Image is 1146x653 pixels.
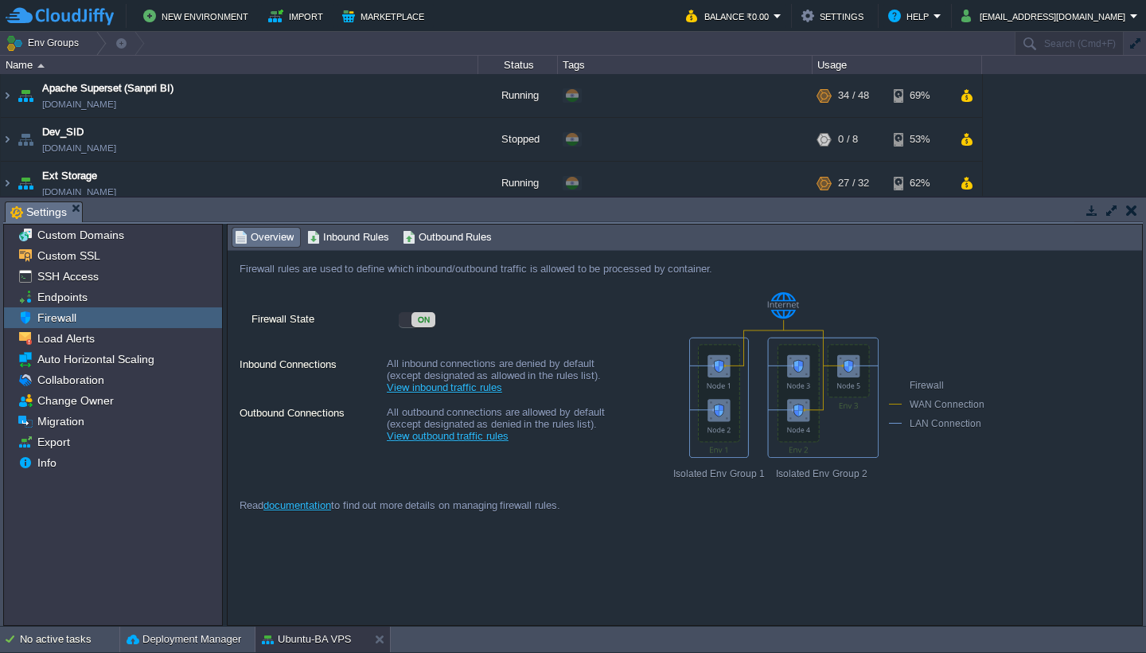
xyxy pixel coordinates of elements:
span: [DOMAIN_NAME] [42,184,116,200]
img: AMDAwAAAACH5BAEAAAAALAAAAAABAAEAAAICRAEAOw== [1,118,14,161]
span: Isolated Env Group 2 [765,468,867,479]
div: WAN Connection [889,396,1005,415]
img: AMDAwAAAACH5BAEAAAAALAAAAAABAAEAAAICRAEAOw== [1,74,14,117]
button: Import [268,6,328,25]
button: Help [888,6,934,25]
span: Outbound Rules [403,229,493,246]
div: ON [411,312,435,327]
label: Outbound Connections [240,405,385,435]
button: New Environment [143,6,253,25]
a: Info [34,456,59,470]
button: Settings [801,6,868,25]
a: Endpoints [34,290,90,304]
iframe: chat widget [1079,589,1130,637]
div: Status [479,56,557,74]
img: AMDAwAAAACH5BAEAAAAALAAAAAABAAEAAAICRAEAOw== [37,64,45,68]
a: Ext Storage [42,168,97,184]
div: Running [478,74,558,117]
div: All inbound connections are denied by default (except designated as allowed in the rules list). [387,356,626,401]
div: 62% [894,162,945,205]
div: Running [478,162,558,205]
img: CloudJiffy [6,6,114,26]
a: Load Alerts [34,331,97,346]
button: Env Groups [6,32,84,54]
div: Stopped [478,118,558,161]
a: documentation [263,499,331,511]
a: Custom Domains [34,228,127,242]
div: Usage [813,56,981,74]
a: [DOMAIN_NAME] [42,96,116,112]
div: 69% [894,74,945,117]
div: Read to find out more details on managing firewall rules. [228,483,988,527]
img: AMDAwAAAACH5BAEAAAAALAAAAAABAAEAAAICRAEAOw== [14,118,37,161]
div: 27 / 32 [838,162,869,205]
label: Inbound Connections [240,356,385,386]
a: View outbound traffic rules [387,430,509,442]
span: Isolated Env Group 1 [649,468,765,479]
button: Balance ₹0.00 [686,6,774,25]
label: Firewall State [251,311,397,341]
button: Deployment Manager [127,631,241,647]
span: Overview [235,229,294,246]
a: Firewall [34,311,79,325]
button: Marketplace [342,6,429,25]
a: Dev_SID [42,124,84,140]
button: Ubuntu-BA VPS [262,631,352,647]
a: Export [34,435,72,449]
img: AMDAwAAAACH5BAEAAAAALAAAAAABAAEAAAICRAEAOw== [14,74,37,117]
a: Auto Horizontal Scaling [34,352,157,366]
img: AMDAwAAAACH5BAEAAAAALAAAAAABAAEAAAICRAEAOw== [1,162,14,205]
div: 34 / 48 [838,74,869,117]
div: Tags [559,56,812,74]
span: Settings [10,202,67,222]
div: Firewall rules are used to define which inbound/outbound traffic is allowed to be processed by co... [228,251,988,287]
div: Name [2,56,477,74]
a: Change Owner [34,393,116,408]
a: Collaboration [34,373,107,387]
a: Apache Superset (Sanpri BI) [42,80,173,96]
div: LAN Connection [889,415,1005,434]
span: Inbound Rules [307,229,389,246]
a: SSH Access [34,269,101,283]
div: All outbound connections are allowed by default (except designated as denied in the rules list). [387,405,626,450]
a: Custom SSL [34,248,103,263]
img: AMDAwAAAACH5BAEAAAAALAAAAAABAAEAAAICRAEAOw== [14,162,37,205]
a: Migration [34,414,87,428]
a: View inbound traffic rules [387,381,502,393]
div: Firewall [889,377,1005,396]
div: No active tasks [20,627,119,652]
div: 0 / 8 [838,118,858,161]
div: 53% [894,118,945,161]
button: [EMAIL_ADDRESS][DOMAIN_NAME] [961,6,1130,25]
a: [DOMAIN_NAME] [42,140,116,156]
